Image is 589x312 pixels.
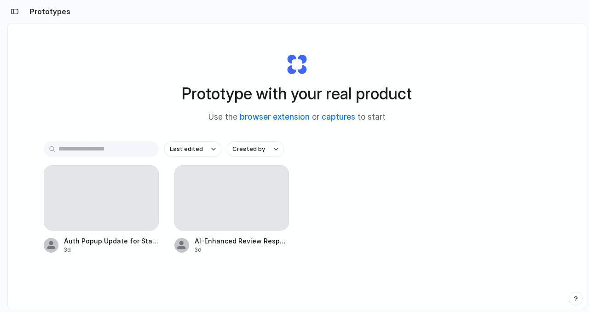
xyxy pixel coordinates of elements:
[208,111,386,123] span: Use the or to start
[174,165,289,254] a: AI-Enhanced Review Response System3d
[195,246,289,254] div: 3d
[64,236,159,246] span: Auth Popup Update for Starter Bistro
[227,141,284,157] button: Created by
[26,6,70,17] h2: Prototypes
[232,144,265,154] span: Created by
[240,112,310,121] a: browser extension
[195,236,289,246] span: AI-Enhanced Review Response System
[322,112,355,121] a: captures
[64,246,159,254] div: 3d
[164,141,221,157] button: Last edited
[44,165,159,254] a: Auth Popup Update for Starter Bistro3d
[182,81,412,106] h1: Prototype with your real product
[170,144,203,154] span: Last edited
